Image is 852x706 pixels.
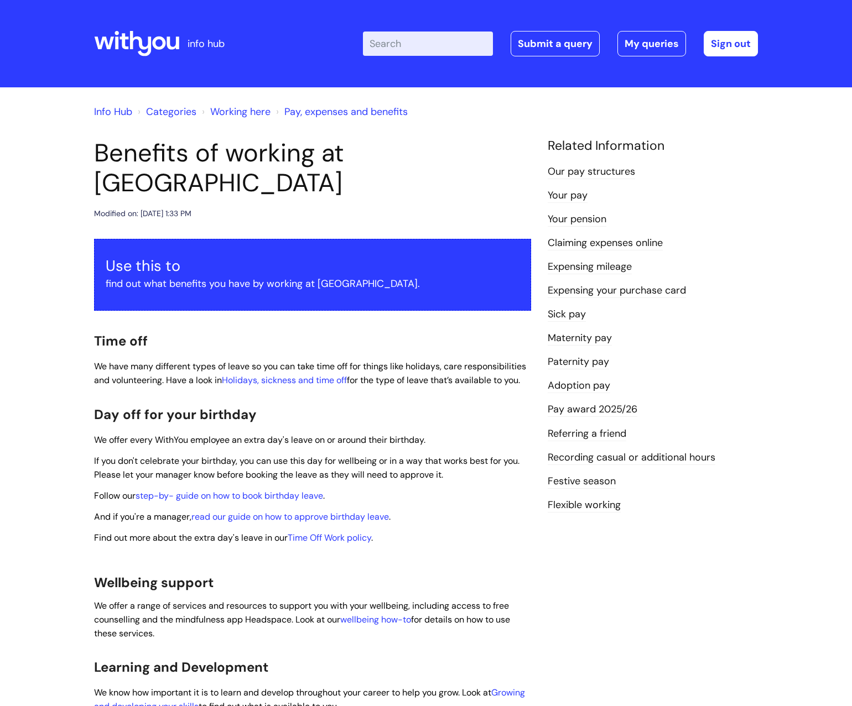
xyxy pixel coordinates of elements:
[94,490,325,501] span: Follow our .
[548,165,635,179] a: Our pay structures
[548,260,632,274] a: Expensing mileage
[94,511,391,522] span: And if you're a manager, .
[617,31,686,56] a: My queries
[548,212,606,227] a: Your pension
[548,331,612,346] a: Maternity pay
[94,360,526,386] span: We have many different types of leave so you can take time off for things like holidays, care res...
[363,32,493,56] input: Search
[548,402,637,417] a: Pay award 2025/26
[94,332,148,349] span: Time off
[136,490,323,501] a: step-by- guide on how to book birthday leave
[340,614,411,625] a: wellbeing how-to
[94,600,510,639] span: We offer a range of services and resources to support you with your wellbeing, including access t...
[548,189,588,203] a: Your pay
[146,105,196,118] a: Categories
[94,105,132,118] a: Info Hub
[94,406,257,423] span: Day off for your birthday
[210,105,271,118] a: Working here
[363,31,758,56] div: | -
[273,103,408,121] li: Pay, expenses and benefits
[704,31,758,56] a: Sign out
[191,511,389,522] a: read our guide on how to approve birthday leave
[548,451,715,465] a: Recording casual or additional hours
[94,658,268,676] span: Learning and Development
[135,103,196,121] li: Solution home
[94,574,214,591] span: Wellbeing support
[94,532,373,543] span: Find out more about the extra day's leave in our .
[288,532,371,543] a: Time Off Work policy
[106,257,519,275] h3: Use this to
[284,105,408,118] a: Pay, expenses and benefits
[94,138,531,198] h1: Benefits of working at [GEOGRAPHIC_DATA]
[548,138,758,154] h4: Related Information
[94,434,425,446] span: We offer every WithYou employee an extra day's leave on or around their birthday.
[106,275,519,292] p: find out what benefits you have by working at [GEOGRAPHIC_DATA].
[548,355,609,369] a: Paternity pay
[94,207,191,221] div: Modified on: [DATE] 1:33 PM
[511,31,600,56] a: Submit a query
[548,427,626,441] a: Referring a friend
[548,307,586,322] a: Sick pay
[548,498,621,512] a: Flexible working
[548,379,610,393] a: Adoption pay
[548,284,686,298] a: Expensing your purchase card
[222,374,347,386] a: Holidays, sickness and time off
[188,35,225,53] p: info hub
[548,474,616,489] a: Festive season
[199,103,271,121] li: Working here
[94,455,519,480] span: If you don't celebrate your birthday, you can use this day for wellbeing or in a way that works b...
[548,236,663,250] a: Claiming expenses online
